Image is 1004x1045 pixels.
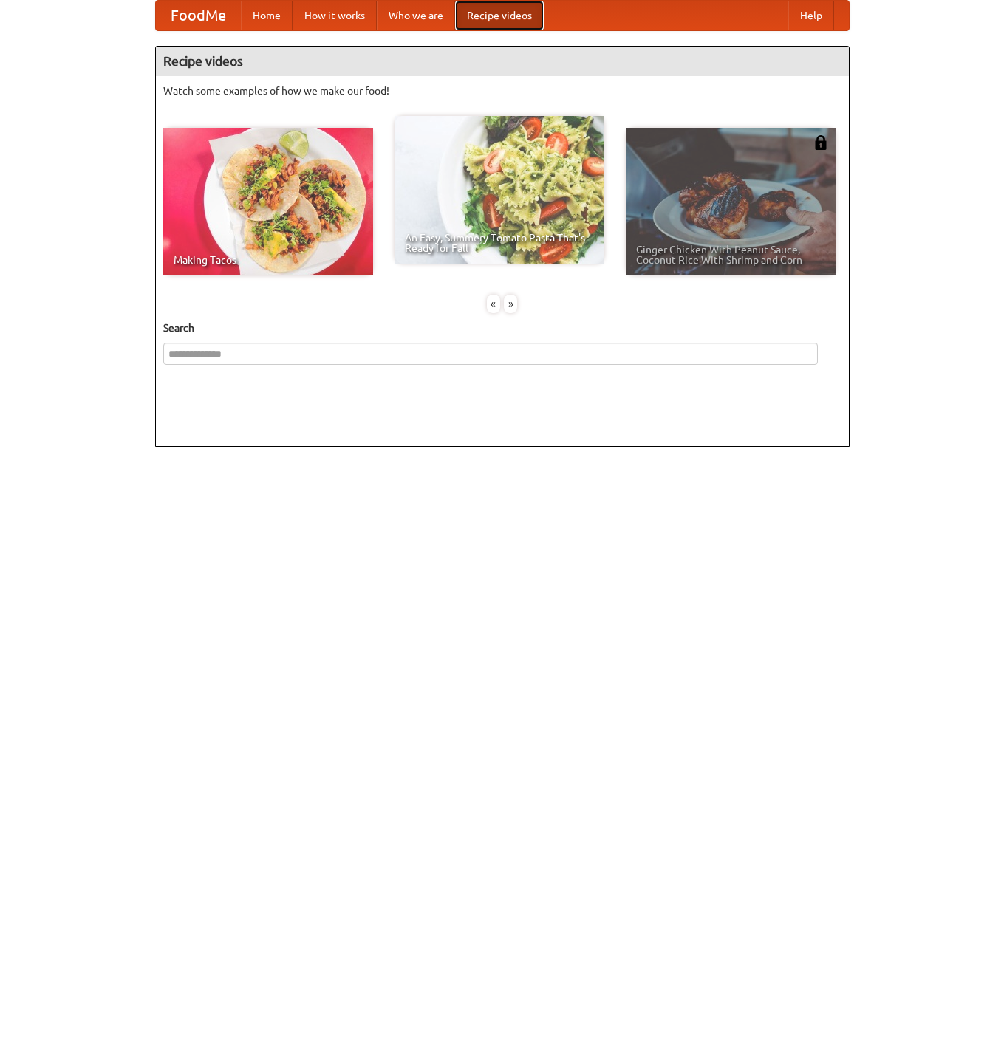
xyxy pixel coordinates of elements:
h4: Recipe videos [156,47,849,76]
a: An Easy, Summery Tomato Pasta That's Ready for Fall [395,116,604,264]
a: Help [788,1,834,30]
p: Watch some examples of how we make our food! [163,83,841,98]
a: How it works [293,1,377,30]
a: Recipe videos [455,1,544,30]
h5: Search [163,321,841,335]
div: » [504,295,517,313]
span: An Easy, Summery Tomato Pasta That's Ready for Fall [405,233,594,253]
span: Making Tacos [174,255,363,265]
div: « [487,295,500,313]
a: FoodMe [156,1,241,30]
img: 483408.png [813,135,828,150]
a: Who we are [377,1,455,30]
a: Making Tacos [163,128,373,275]
a: Home [241,1,293,30]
